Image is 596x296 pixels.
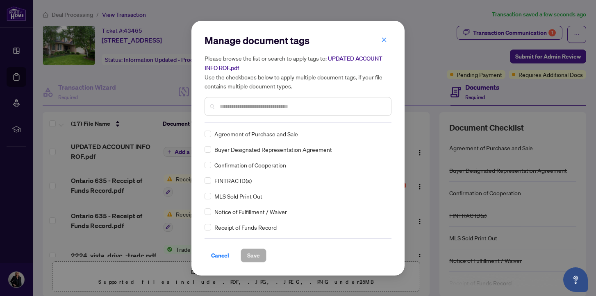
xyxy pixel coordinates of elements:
span: Receipt of Funds Record [214,223,277,232]
h2: Manage document tags [205,34,391,47]
span: Confirmation of Cooperation [214,160,286,169]
span: Buyer Designated Representation Agreement [214,145,332,154]
span: close [381,37,387,43]
span: UPDATED ACCOUNT INFO ROF.pdf [205,55,382,72]
button: Open asap [563,267,588,292]
span: FINTRAC ID(s) [214,176,252,185]
span: Notice of Fulfillment / Waiver [214,207,287,216]
span: MLS Sold Print Out [214,192,262,201]
button: Save [241,249,266,262]
button: Cancel [205,249,236,262]
span: Cancel [211,249,229,262]
span: Agreement of Purchase and Sale [214,129,298,138]
h5: Please browse the list or search to apply tags to: Use the checkboxes below to apply multiple doc... [205,54,391,90]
